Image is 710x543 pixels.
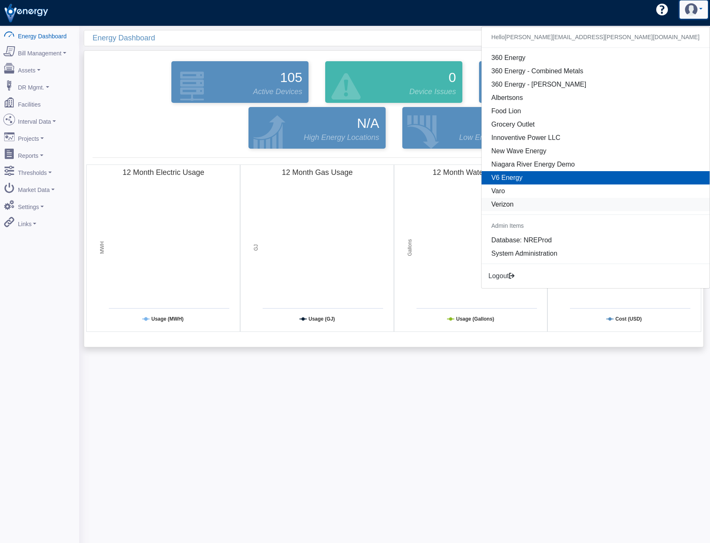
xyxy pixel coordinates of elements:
tspan: Usage (Gallons) [456,316,494,322]
tspan: GJ [253,244,259,251]
tspan: 12 Month Gas Usage [282,168,353,177]
tspan: 12 Month Water Usage [432,168,509,177]
a: 105 Active Devices [169,61,311,103]
div: Energy Dashboard [93,30,703,46]
div: Devices that are actively reporting data. [163,59,317,105]
div: Devices that are active and configured but are in an error state. [317,59,471,105]
a: New Wave Energy [482,144,710,158]
tspan: 12 Month Electric Usage [123,168,204,177]
button: Logout [482,267,523,285]
tspan: Gallons [407,239,413,256]
div: Database: NREProd [482,234,710,247]
span: 105 [280,67,302,87]
span: High Energy Locations [304,132,379,143]
a: V6 Energy [482,171,710,184]
a: Food Lion [482,105,710,118]
span: Device Issues [409,86,456,97]
div: Admin Items [482,218,710,234]
a: Grocery Outlet [482,118,710,131]
tspan: MWH [99,242,105,254]
h6: Hello [PERSON_NAME][EMAIL_ADDRESS][PERSON_NAME][DOMAIN_NAME] [482,30,710,44]
a: Varo [482,184,710,198]
span: N/A [357,113,379,133]
a: 360 Energy - Combined Metals [482,65,710,78]
tspan: Usage (GJ) [309,316,335,322]
a: Albertsons [482,91,710,105]
a: Niagara River Energy Demo [482,158,710,171]
a: 360 Energy [482,51,710,65]
span: Active Devices [253,86,302,97]
span: 0 [449,67,456,87]
a: System Administration [482,247,710,260]
span: Low Energy Locations [459,132,533,143]
tspan: Usage (MWH) [151,316,183,322]
img: user-3.svg [685,3,697,16]
a: Innoventive Power LLC [482,131,710,144]
tspan: Cost (USD) [615,316,642,322]
a: Verizon [482,198,710,211]
a: 360 Energy - [PERSON_NAME] [482,78,710,91]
